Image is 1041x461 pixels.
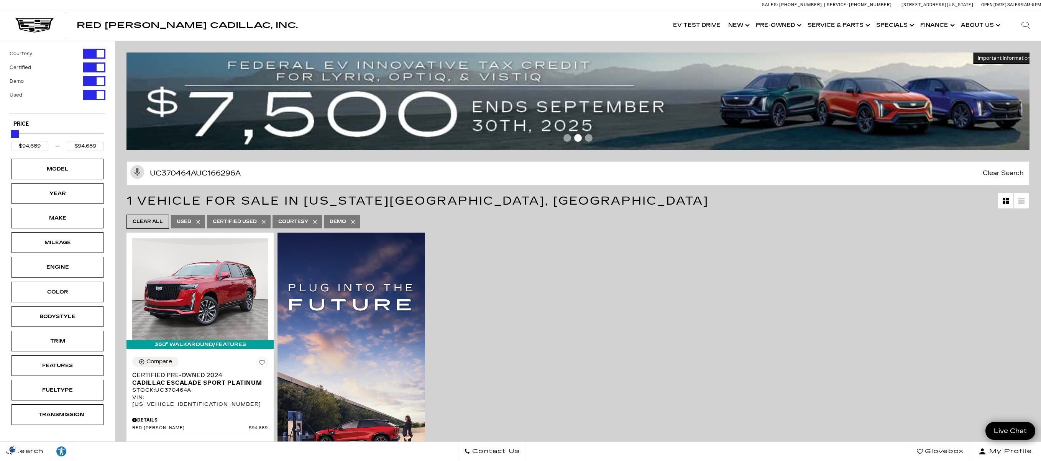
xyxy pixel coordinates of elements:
div: Features [38,361,77,370]
label: Demo [10,77,24,85]
span: Courtesy [278,217,308,226]
span: Clear Search [979,162,1028,185]
input: Maximum [67,141,104,151]
span: Go to slide 1 [563,134,571,142]
span: Red [PERSON_NAME] Cadillac, Inc. [77,21,298,30]
span: Search [12,446,44,457]
div: Make [38,214,77,222]
span: Sales: [762,2,778,7]
div: 360° WalkAround/Features [126,340,274,349]
div: Mileage [38,238,77,247]
a: Live Chat [985,422,1035,440]
button: Open user profile menu [970,442,1041,461]
span: Contact Us [470,446,520,457]
div: EngineEngine [11,257,103,277]
span: Certified Pre-Owned 2024 [132,371,262,379]
button: Compare Vehicle [132,357,178,367]
input: Minimum [11,141,48,151]
div: MakeMake [11,208,103,228]
a: Finance [916,10,957,41]
svg: Click to toggle on voice search [130,165,144,179]
span: Cadillac Escalade Sport Platinum [132,379,262,387]
img: Cadillac Dark Logo with Cadillac White Text [15,18,54,33]
span: Go to slide 3 [585,134,593,142]
div: Pricing Details - Certified Pre-Owned 2024 Cadillac Escalade Sport Platinum [132,417,268,423]
a: Glovebox [911,442,970,461]
span: [PHONE_NUMBER] [779,2,822,7]
a: About Us [957,10,1003,41]
div: Fueltype [38,386,77,394]
div: Maximum Price [11,130,19,138]
span: Red [PERSON_NAME] [132,425,249,431]
img: Opt-Out Icon [4,445,21,453]
img: 2024 Cadillac Escalade Sport Platinum [132,238,268,340]
div: ModelModel [11,159,103,179]
section: Click to Open Cookie Consent Modal [4,445,21,453]
h5: Price [13,121,102,128]
div: VIN: [US_VEHICLE_IDENTIFICATION_NUMBER] [132,394,268,408]
div: TrimTrim [11,331,103,351]
input: Search Inventory [126,161,1030,185]
a: Pre-Owned [752,10,804,41]
button: Save Vehicle [256,357,268,371]
div: ColorColor [11,282,103,302]
span: My Profile [986,446,1032,457]
div: Engine [38,263,77,271]
label: Used [10,91,22,99]
span: Demo [330,217,346,226]
div: MileageMileage [11,232,103,253]
span: $94,689 [249,425,268,431]
a: Explore your accessibility options [50,442,73,461]
span: Live Chat [990,427,1031,435]
span: Used [177,217,191,226]
a: Certified Pre-Owned 2024Cadillac Escalade Sport Platinum [132,371,268,387]
span: Sales: [1007,2,1021,7]
a: Red [PERSON_NAME] Cadillac, Inc. [77,21,298,29]
div: FueltypeFueltype [11,380,103,400]
label: Certified [10,64,31,71]
span: Clear All [133,217,163,226]
span: 1 Vehicle for Sale in [US_STATE][GEOGRAPHIC_DATA], [GEOGRAPHIC_DATA] [126,194,709,208]
div: Transmission [38,410,77,419]
a: Service: [PHONE_NUMBER] [824,3,894,7]
div: Compare [146,358,172,365]
div: Stock : UC370464A [132,387,268,394]
span: Open [DATE] [981,2,1007,7]
span: Service: [827,2,848,7]
label: Courtesy [10,50,32,57]
img: vrp-tax-ending-august-version [126,52,1035,150]
a: EV Test Drive [669,10,724,41]
a: Sales: [PHONE_NUMBER] [762,3,824,7]
div: Filter by Vehicle Type [10,49,105,113]
div: TransmissionTransmission [11,404,103,425]
span: 9 AM-6 PM [1021,2,1041,7]
div: FeaturesFeatures [11,355,103,376]
a: Red [PERSON_NAME] $94,689 [132,425,268,431]
a: New [724,10,752,41]
div: Trim [38,337,77,345]
a: [STREET_ADDRESS][US_STATE] [901,2,974,7]
li: Mileage: 12,539 [132,439,268,449]
div: Year [38,189,77,198]
div: Price [11,128,104,151]
div: BodystyleBodystyle [11,306,103,327]
div: Model [38,165,77,173]
div: Color [38,288,77,296]
span: Important Information [978,55,1031,61]
a: Contact Us [458,442,526,461]
a: Specials [872,10,916,41]
div: Explore your accessibility options [50,446,73,457]
span: [PHONE_NUMBER] [849,2,892,7]
a: Service & Parts [804,10,872,41]
div: YearYear [11,183,103,204]
div: Bodystyle [38,312,77,321]
span: Go to slide 2 [574,134,582,142]
span: Certified Used [213,217,257,226]
span: Glovebox [923,446,964,457]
